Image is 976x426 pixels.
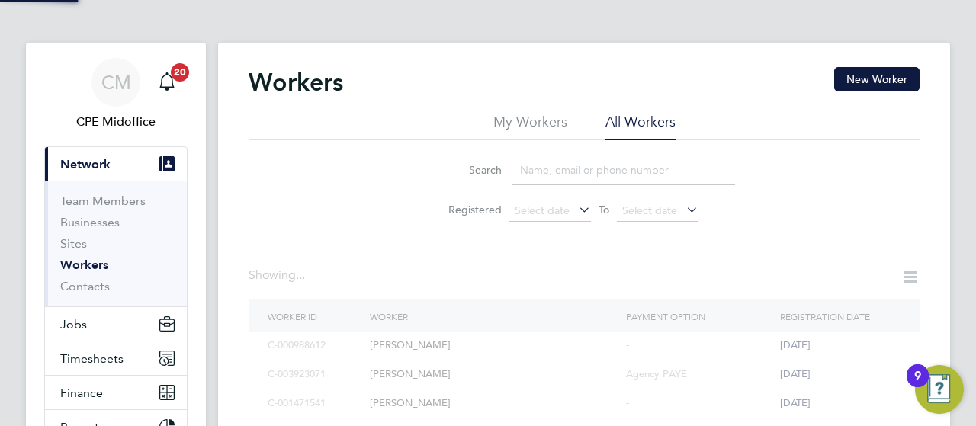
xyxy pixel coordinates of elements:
[512,155,735,185] input: Name, email or phone number
[915,365,964,414] button: Open Resource Center, 9 new notifications
[152,58,182,107] a: 20
[493,113,567,140] li: My Workers
[249,267,308,283] div: Showing
[45,376,187,409] button: Finance
[515,203,570,217] span: Select date
[60,386,103,400] span: Finance
[101,72,131,92] span: CM
[45,147,187,181] button: Network
[433,203,502,216] label: Registered
[60,258,108,272] a: Workers
[45,341,187,375] button: Timesheets
[45,181,187,306] div: Network
[60,279,110,293] a: Contacts
[433,163,502,177] label: Search
[44,113,188,131] span: CPE Midoffice
[171,63,189,82] span: 20
[914,376,921,396] div: 9
[594,200,614,219] span: To
[45,307,187,341] button: Jobs
[834,67,920,91] button: New Worker
[605,113,676,140] li: All Workers
[249,67,343,98] h2: Workers
[60,317,87,332] span: Jobs
[60,351,124,366] span: Timesheets
[44,58,188,131] a: CMCPE Midoffice
[60,215,120,229] a: Businesses
[60,157,111,171] span: Network
[60,236,87,251] a: Sites
[296,267,305,283] span: ...
[60,194,146,208] a: Team Members
[622,203,677,217] span: Select date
